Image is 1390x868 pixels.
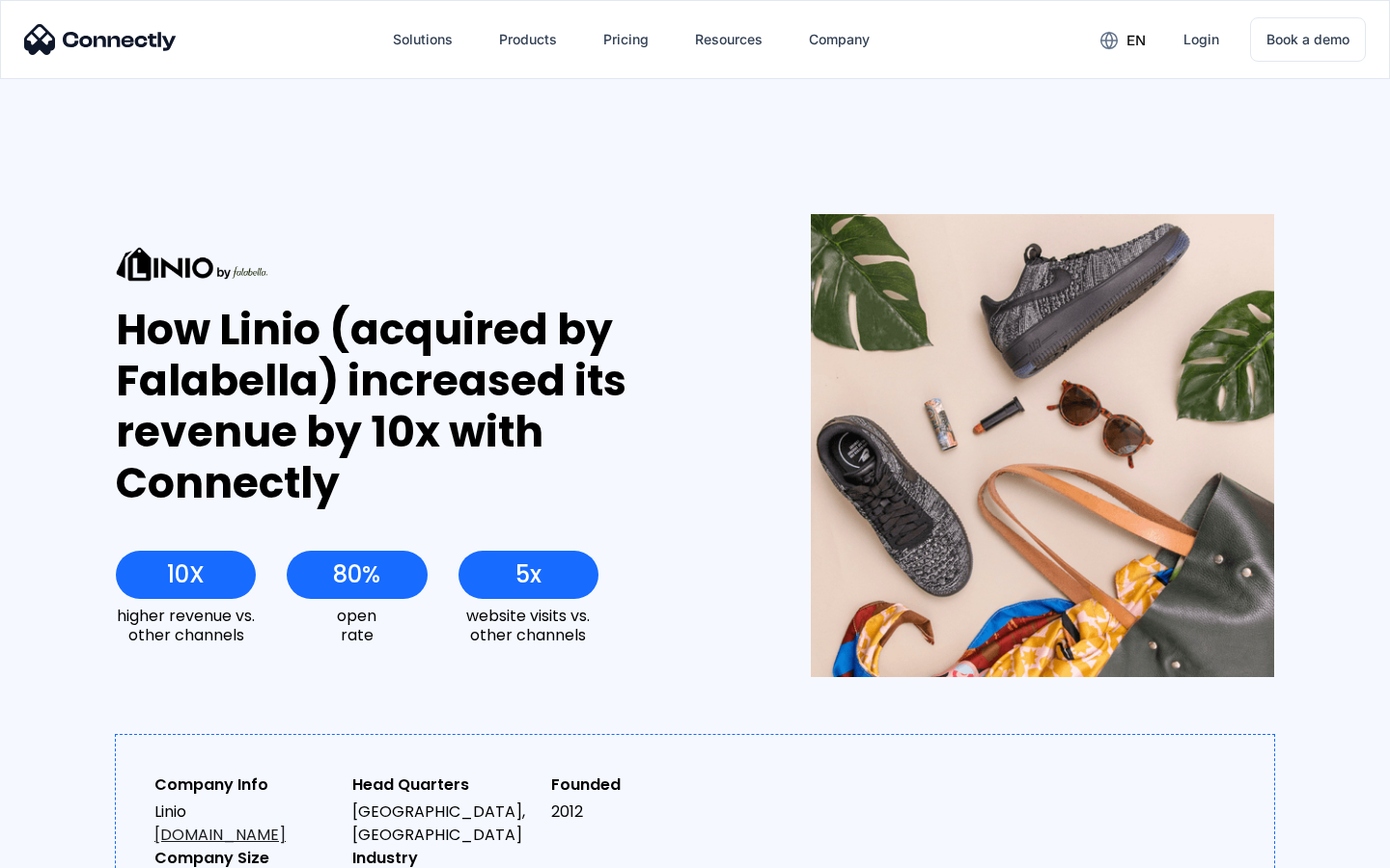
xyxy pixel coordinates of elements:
aside: Language selected: English [19,834,116,861]
div: 10X [167,561,205,588]
div: Pricing [603,26,649,53]
div: Founded [551,773,734,797]
div: 80% [333,561,380,588]
div: Company [809,26,870,53]
div: Company Info [154,773,337,797]
div: Solutions [393,26,453,53]
div: Resources [695,26,763,53]
div: website visits vs. other channels [459,607,598,643]
div: Login [1183,26,1219,53]
div: 5x [515,561,542,588]
div: [GEOGRAPHIC_DATA], [GEOGRAPHIC_DATA] [352,800,535,847]
div: How Linio (acquired by Falabella) increased its revenue by 10x with Connectly [116,305,740,508]
a: Book a demo [1250,17,1366,62]
a: Login [1168,16,1235,63]
div: higher revenue vs. other channels [116,607,256,643]
div: Head Quarters [352,773,535,797]
div: Products [499,26,557,53]
img: Connectly Logo [24,24,177,55]
a: [DOMAIN_NAME] [154,824,286,846]
div: Linio [154,800,337,847]
div: en [1126,27,1146,54]
ul: Language list [39,834,116,861]
a: Pricing [588,16,664,63]
div: 2012 [551,800,734,824]
div: open rate [287,607,427,643]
